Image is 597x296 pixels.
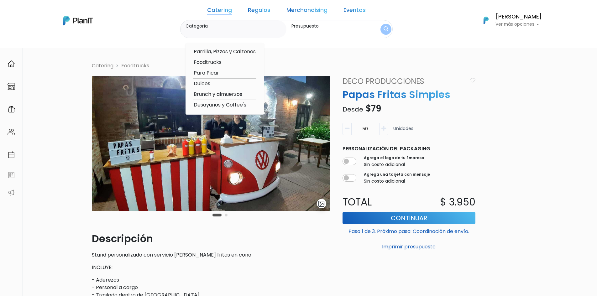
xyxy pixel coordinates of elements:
[225,214,228,216] button: Carousel Page 2
[343,105,363,114] span: Desde
[193,69,256,77] option: Para Picar
[339,76,468,87] a: Deco Producciones
[92,264,330,271] p: INCLUYE:
[393,125,413,138] p: Unidades
[121,62,149,69] a: Foodtrucks
[193,80,256,88] option: Dulces
[343,145,475,153] p: Personalización del packaging
[193,48,256,56] option: Parrilla, Pizzas y Calzones
[8,128,15,136] img: people-662611757002400ad9ed0e3c099ab2801c6687ba6c219adb57efc949bc21e19d.svg
[193,91,256,98] option: Brunch y almuerzos
[92,231,330,246] p: Descripción
[92,251,330,259] p: Stand personalizado con servicio [PERSON_NAME] fritas en cono
[186,23,284,29] label: Categoría
[364,172,430,177] label: Agrega una tarjeta con mensaje
[211,211,229,219] div: Carousel Pagination
[364,155,424,161] label: Agrega el logo de tu Empresa
[364,161,424,168] p: Sin costo adicional
[207,8,232,15] a: Catering
[339,195,409,210] p: Total
[343,241,475,252] button: Imprimir presupuesto
[475,12,542,29] button: PlanIt Logo [PERSON_NAME] Ver más opciones
[92,76,330,211] img: WhatsApp_Image_2022-04-08_at_14.21.28__2_.jpeg
[212,214,222,216] button: Carousel Page 1 (Current Slide)
[63,16,93,25] img: PlanIt Logo
[343,212,475,224] button: Continuar
[470,78,475,83] img: heart_icon
[291,23,369,29] label: Presupuesto
[8,189,15,196] img: partners-52edf745621dab592f3b2c58e3bca9d71375a7ef29c3b500c9f145b62cc070d4.svg
[440,195,475,210] p: $ 3.950
[343,225,475,235] p: Paso 1 de 3. Próximo paso: Coordinación de envío.
[8,60,15,68] img: home-e721727adea9d79c4d83392d1f703f7f8bce08238fde08b1acbfd93340b81755.svg
[88,62,509,71] nav: breadcrumb
[8,83,15,90] img: marketplace-4ceaa7011d94191e9ded77b95e3339b90024bf715f7c57f8cf31f2d8c509eaba.svg
[364,178,430,184] p: Sin costo adicional
[32,6,90,18] div: ¿Necesitás ayuda?
[495,22,542,27] p: Ver más opciones
[318,200,325,207] img: gallery-light
[8,151,15,158] img: calendar-87d922413cdce8b2cf7b7f5f62616a5cf9e4887200fb71536465627b3292af00.svg
[479,13,493,27] img: PlanIt Logo
[193,59,256,66] option: Foodtrucks
[365,102,381,115] span: $79
[8,171,15,179] img: feedback-78b5a0c8f98aac82b08bfc38622c3050aee476f2c9584af64705fc4e61158814.svg
[286,8,327,15] a: Merchandising
[339,87,479,102] p: Papas Fritas Simples
[8,106,15,113] img: campaigns-02234683943229c281be62815700db0a1741e53638e28bf9629b52c665b00959.svg
[248,8,270,15] a: Regalos
[495,14,542,20] h6: [PERSON_NAME]
[384,26,388,32] img: search_button-432b6d5273f82d61273b3651a40e1bd1b912527efae98b1b7a1b2c0702e16a8d.svg
[193,101,256,109] option: Desayunos y Coffee's
[92,62,113,70] li: Catering
[343,8,366,15] a: Eventos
